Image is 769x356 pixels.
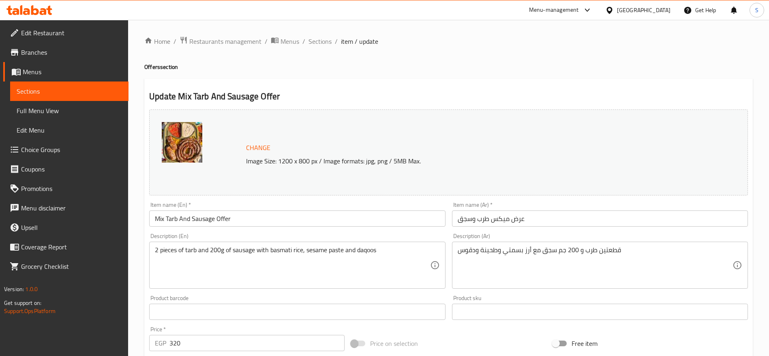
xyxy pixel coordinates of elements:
input: Please enter product barcode [149,304,445,320]
p: Image Size: 1200 x 800 px / Image formats: jpg, png / 5MB Max. [243,156,673,166]
a: Sections [308,36,332,46]
span: Coupons [21,164,122,174]
a: Restaurants management [180,36,261,47]
span: Sections [17,86,122,96]
a: Promotions [3,179,129,198]
a: Branches [3,43,129,62]
p: EGP [155,338,166,348]
a: Grocery Checklist [3,257,129,276]
a: Sections [10,81,129,101]
li: / [174,36,176,46]
span: Price on selection [370,339,418,348]
h4: Offers section [144,63,753,71]
nav: breadcrumb [144,36,753,47]
li: / [335,36,338,46]
span: item / update [341,36,378,46]
input: Enter name En [149,210,445,227]
div: Menu-management [529,5,579,15]
a: Edit Restaurant [3,23,129,43]
img: %D9%85%D9%8A%D9%83%D8%B3_%D8%B7%D8%B1%D8%A8_%D9%88%D8%B3%D8%AC%D9%82638931154498320720.jpg [162,122,202,163]
input: Enter name Ar [452,210,748,227]
span: S [755,6,758,15]
span: Promotions [21,184,122,193]
a: Edit Menu [10,120,129,140]
input: Please enter product sku [452,304,748,320]
span: Upsell [21,223,122,232]
button: Change [243,139,274,156]
a: Home [144,36,170,46]
span: Version: [4,284,24,294]
span: Full Menu View [17,106,122,116]
span: Grocery Checklist [21,262,122,271]
span: 1.0.0 [25,284,38,294]
span: Menus [281,36,299,46]
span: Get support on: [4,298,41,308]
a: Choice Groups [3,140,129,159]
div: [GEOGRAPHIC_DATA] [617,6,670,15]
a: Menus [3,62,129,81]
span: Restaurants management [189,36,261,46]
a: Menus [271,36,299,47]
a: Full Menu View [10,101,129,120]
a: Support.OpsPlatform [4,306,56,316]
span: Menu disclaimer [21,203,122,213]
span: Edit Menu [17,125,122,135]
span: Coverage Report [21,242,122,252]
input: Please enter price [169,335,345,351]
a: Coverage Report [3,237,129,257]
span: Free item [572,339,598,348]
textarea: 2 pieces of tarb and 200g of sausage with basmati rice, sesame paste and daqoos [155,246,430,285]
li: / [265,36,268,46]
span: Menus [23,67,122,77]
span: Change [246,142,270,154]
h2: Update Mix Tarb And Sausage Offer [149,90,748,103]
span: Branches [21,47,122,57]
a: Coupons [3,159,129,179]
li: / [302,36,305,46]
textarea: قطعتين طرب و 200 جم سجق مع أرز بسمتي وطحينة ودقوس [458,246,733,285]
a: Upsell [3,218,129,237]
a: Menu disclaimer [3,198,129,218]
span: Choice Groups [21,145,122,154]
span: Edit Restaurant [21,28,122,38]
